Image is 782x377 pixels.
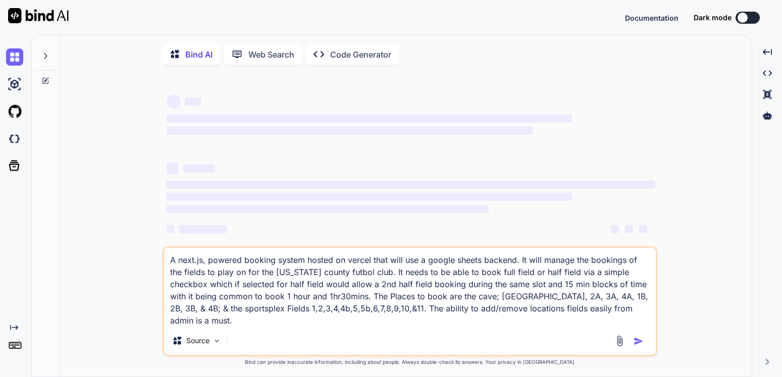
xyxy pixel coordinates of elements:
span: ‌ [185,97,201,105]
span: ‌ [167,94,181,109]
span: ‌ [167,205,489,213]
p: Bind can provide inaccurate information, including about people. Always double-check its answers.... [163,358,657,366]
span: ‌ [639,225,647,233]
p: Web Search [248,48,294,61]
span: ‌ [611,225,619,233]
img: ai-studio [6,76,23,93]
span: ‌ [167,181,655,189]
p: Code Generator [330,48,391,61]
img: Bind AI [8,8,69,23]
img: darkCloudIdeIcon [6,130,23,147]
span: ‌ [167,115,572,123]
span: Dark mode [694,13,732,23]
span: ‌ [167,225,175,233]
span: ‌ [179,225,227,233]
span: ‌ [167,193,572,201]
img: Pick Models [213,337,221,345]
img: icon [634,336,644,346]
span: ‌ [625,225,633,233]
img: attachment [614,335,625,347]
span: ‌ [183,165,215,173]
span: ‌ [167,127,533,135]
img: chat [6,48,23,66]
p: Source [186,336,210,346]
p: Bind AI [185,48,213,61]
button: Documentation [625,13,679,23]
img: githubLight [6,103,23,120]
span: ‌ [167,163,179,175]
textarea: A next.js, powered booking system hosted on vercel that will use a google sheets backend. It will... [164,248,656,327]
span: Documentation [625,14,679,22]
